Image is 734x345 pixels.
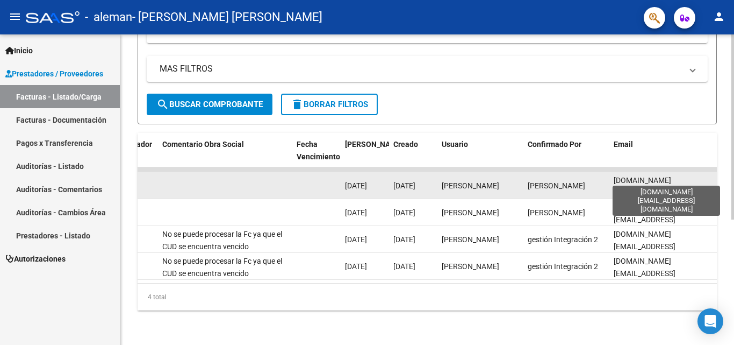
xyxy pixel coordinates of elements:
[292,133,341,180] datatable-header-cell: Fecha Vencimiento
[442,181,499,190] span: [PERSON_NAME]
[5,45,33,57] span: Inicio
[345,181,367,190] span: [DATE]
[713,10,725,23] mat-icon: person
[341,133,389,180] datatable-header-cell: Fecha Confimado
[9,10,21,23] mat-icon: menu
[442,262,499,271] span: [PERSON_NAME]
[162,257,282,278] span: No se puede procesar la Fc ya que el CUD se encuentra vencido
[609,133,717,180] datatable-header-cell: Email
[345,208,367,217] span: [DATE]
[138,284,717,311] div: 4 total
[162,140,244,149] span: Comentario Obra Social
[297,140,340,161] span: Fecha Vencimiento
[85,5,132,29] span: - aleman
[523,133,609,180] datatable-header-cell: Confirmado Por
[162,230,282,251] span: No se puede procesar la Fc ya que el CUD se encuentra vencido
[132,5,322,29] span: - [PERSON_NAME] [PERSON_NAME]
[345,235,367,244] span: [DATE]
[528,181,585,190] span: [PERSON_NAME]
[345,262,367,271] span: [DATE]
[291,98,304,111] mat-icon: delete
[614,257,675,290] span: [DOMAIN_NAME][EMAIL_ADDRESS][DOMAIN_NAME]
[156,98,169,111] mat-icon: search
[528,262,598,271] span: gestión Integración 2
[393,262,415,271] span: [DATE]
[442,235,499,244] span: [PERSON_NAME]
[156,100,263,109] span: Buscar Comprobante
[160,63,682,75] mat-panel-title: MAS FILTROS
[393,208,415,217] span: [DATE]
[614,230,675,263] span: [DOMAIN_NAME][EMAIL_ADDRESS][DOMAIN_NAME]
[697,308,723,334] div: Open Intercom Messenger
[147,94,272,115] button: Buscar Comprobante
[614,203,675,236] span: [DOMAIN_NAME][EMAIL_ADDRESS][DOMAIN_NAME]
[147,56,708,82] mat-expansion-panel-header: MAS FILTROS
[158,133,292,180] datatable-header-cell: Comentario Obra Social
[442,140,468,149] span: Usuario
[291,100,368,109] span: Borrar Filtros
[614,140,633,149] span: Email
[614,176,675,209] span: [DOMAIN_NAME][EMAIL_ADDRESS][DOMAIN_NAME]
[437,133,523,180] datatable-header-cell: Usuario
[528,235,598,244] span: gestión Integración 2
[389,133,437,180] datatable-header-cell: Creado
[5,68,103,80] span: Prestadores / Proveedores
[528,140,581,149] span: Confirmado Por
[345,140,403,149] span: [PERSON_NAME]
[5,253,66,265] span: Autorizaciones
[393,181,415,190] span: [DATE]
[281,94,378,115] button: Borrar Filtros
[393,235,415,244] span: [DATE]
[442,208,499,217] span: [PERSON_NAME]
[393,140,418,149] span: Creado
[528,208,585,217] span: [PERSON_NAME]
